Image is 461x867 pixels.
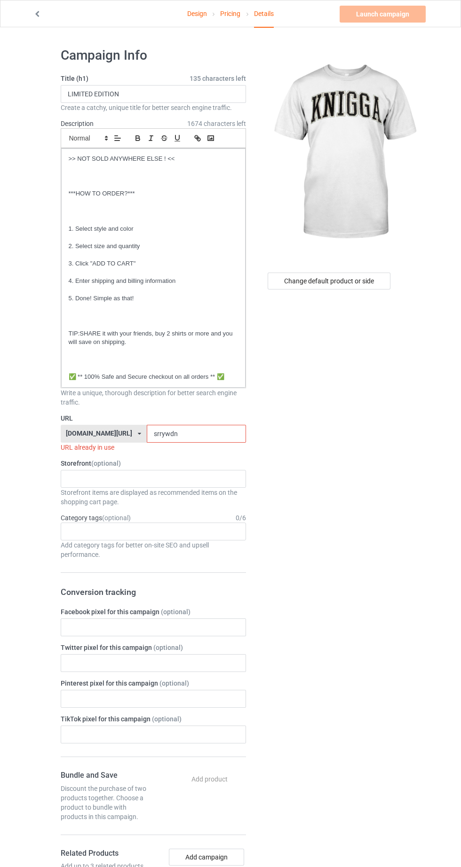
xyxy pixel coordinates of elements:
div: Details [254,0,274,28]
label: Storefront [61,459,246,468]
p: 2. Select size and quantity [69,242,238,251]
label: TikTok pixel for this campaign [61,714,246,724]
p: ✅ ** 100% Safe and Secure checkout on all orders ** ✅ [69,373,238,382]
span: (optional) [91,460,121,467]
p: >> NOT SOLD ANYWHERE ELSE ! << [69,155,238,164]
p: 3. Click "ADD TO CART" [69,259,238,268]
label: URL [61,414,246,423]
a: Pricing [220,0,240,27]
div: Storefront items are displayed as recommended items on the shopping cart page. [61,488,246,507]
p: 1. Select style and color [69,225,238,234]
div: Write a unique, thorough description for better search engine traffic. [61,388,246,407]
span: (optional) [152,715,182,723]
label: Title (h1) [61,74,246,83]
div: Add category tags for better on-site SEO and upsell performance. [61,540,246,559]
label: Description [61,120,94,127]
p: 5. Done! Simple as that! [69,294,238,303]
span: 1674 characters left [187,119,246,128]
div: Change default product or side [268,273,390,289]
span: (optional) [102,514,131,522]
button: Add campaign [169,849,244,866]
p: TIP:SHARE it with your friends, buy 2 shirts or more and you will save on shipping. [69,329,238,347]
a: Design [187,0,207,27]
label: Twitter pixel for this campaign [61,643,246,652]
div: [DOMAIN_NAME][URL] [66,430,132,437]
label: Pinterest pixel for this campaign [61,679,246,688]
h4: Bundle and Save [61,771,150,781]
div: Discount the purchase of two products together. Choose a product to bundle with products in this ... [61,784,150,821]
label: Facebook pixel for this campaign [61,607,246,617]
div: Create a catchy, unique title for better search engine traffic. [61,103,246,112]
p: 4. Enter shipping and billing information [69,277,238,286]
span: (optional) [153,644,183,651]
div: 0 / 6 [236,513,246,523]
label: Category tags [61,513,131,523]
span: (optional) [161,608,191,616]
h1: Campaign Info [61,47,246,64]
h3: Conversion tracking [61,586,246,597]
span: (optional) [159,680,189,687]
h4: Related Products [61,849,150,859]
div: URL already in use [61,443,246,452]
span: 135 characters left [190,74,246,83]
